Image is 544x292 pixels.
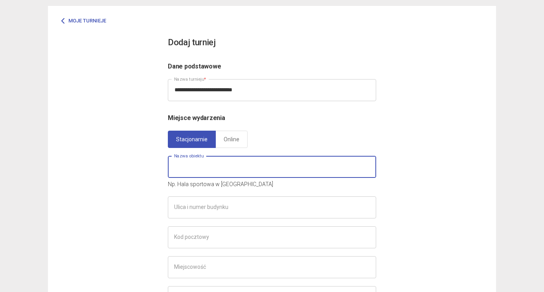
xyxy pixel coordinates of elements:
[56,14,112,28] a: Moje turnieje
[168,180,376,189] p: Np. Hala sportowa w [GEOGRAPHIC_DATA]
[168,36,376,50] app-title: new-competition.title
[168,131,216,148] a: Stacjonarnie
[168,63,221,70] span: Dane podstawowe
[168,114,225,122] span: Miejsce wydarzenia
[168,36,216,50] h3: Dodaj turniej
[215,131,248,148] a: Online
